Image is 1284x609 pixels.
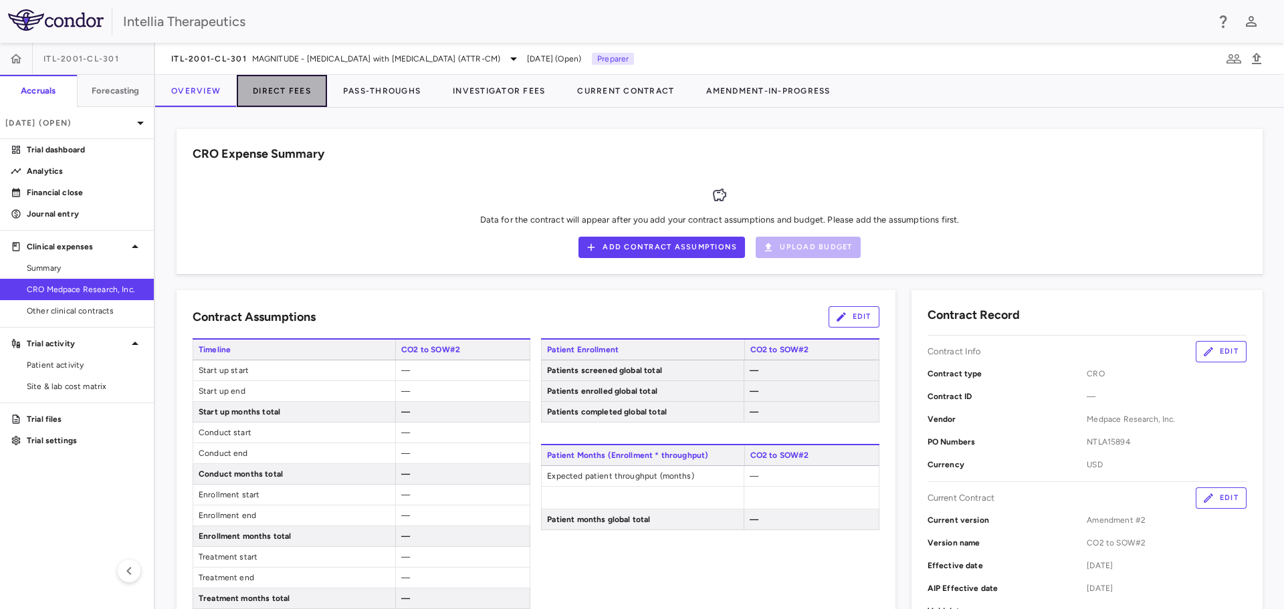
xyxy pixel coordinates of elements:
[542,381,744,401] span: Patients enrolled global total
[1087,436,1247,448] span: NTLA15894
[1196,341,1247,362] button: Edit
[928,390,1087,402] p: Contract ID
[193,526,395,546] span: Enrollment months total
[193,568,395,588] span: Treatment end
[27,144,143,156] p: Trial dashboard
[1087,413,1247,425] span: Medpace Research, Inc.
[750,386,758,396] span: —
[1087,390,1247,402] span: —
[928,306,1020,324] h6: Contract Record
[401,594,410,603] span: —
[5,117,132,129] p: [DATE] (Open)
[401,552,410,562] span: —
[27,283,143,295] span: CRO Medpace Research, Inc.
[27,241,127,253] p: Clinical expenses
[401,407,410,416] span: —
[395,340,530,360] span: CO2 to SOW#2
[542,466,744,486] span: Expected patient throughput (months)
[928,459,1087,471] p: Currency
[8,9,104,31] img: logo-full-BYUhSk78.svg
[193,145,324,163] h6: CRO Expense Summary
[592,53,634,65] p: Preparer
[928,582,1087,594] p: AIP Effective date
[928,514,1087,526] p: Current version
[193,422,395,443] span: Conduct start
[123,11,1206,31] div: Intellia Therapeutics
[193,505,395,525] span: Enrollment end
[690,75,846,107] button: Amendment-In-Progress
[27,338,127,350] p: Trial activity
[527,53,581,65] span: [DATE] (Open)
[252,53,500,65] span: MAGNITUDE - [MEDICAL_DATA] with [MEDICAL_DATA] (ATTR-CM)
[92,85,140,97] h6: Forecasting
[480,214,960,226] p: Data for the contract will appear after you add your contract assumptions and budget. Please add ...
[1087,368,1247,380] span: CRO
[578,237,745,258] button: Add Contract Assumptions
[155,75,237,107] button: Overview
[193,340,395,360] span: Timeline
[1087,537,1247,549] span: CO2 to SOW#2
[401,449,410,458] span: —
[750,366,758,375] span: —
[27,305,143,317] span: Other clinical contracts
[401,490,410,499] span: —
[541,445,744,465] span: Patient Months (Enrollment * throughput)
[1087,582,1247,594] span: [DATE]
[542,402,744,422] span: Patients completed global total
[744,445,879,465] span: CO2 to SOW#2
[401,469,410,479] span: —
[237,75,327,107] button: Direct Fees
[750,407,758,416] span: —
[27,165,143,177] p: Analytics
[193,381,395,401] span: Start up end
[327,75,437,107] button: Pass-Throughs
[541,340,744,360] span: Patient Enrollment
[27,187,143,199] p: Financial close
[1087,560,1247,572] span: [DATE]
[928,560,1087,572] p: Effective date
[193,308,316,326] h6: Contract Assumptions
[1196,487,1247,509] button: Edit
[750,515,758,524] span: —
[542,509,744,529] span: Patient months global total
[43,53,119,64] span: ITL-2001-CL-301
[193,464,395,484] span: Conduct months total
[193,588,395,608] span: Treatment months total
[928,537,1087,549] p: Version name
[401,386,410,396] span: —
[928,368,1087,380] p: Contract type
[27,380,143,392] span: Site & lab cost matrix
[21,85,56,97] h6: Accruals
[561,75,690,107] button: Current Contract
[750,471,758,481] span: —
[401,531,410,541] span: —
[928,346,982,358] p: Contract Info
[27,208,143,220] p: Journal entry
[401,573,410,582] span: —
[193,485,395,505] span: Enrollment start
[401,366,410,375] span: —
[193,360,395,380] span: Start up start
[27,435,143,447] p: Trial settings
[829,306,879,328] button: Edit
[401,511,410,520] span: —
[27,262,143,274] span: Summary
[928,413,1087,425] p: Vendor
[171,53,247,64] span: ITL-2001-CL-301
[193,402,395,422] span: Start up months total
[193,443,395,463] span: Conduct end
[1087,514,1247,526] span: Amendment #2
[1087,459,1247,471] span: USD
[542,360,744,380] span: Patients screened global total
[27,359,143,371] span: Patient activity
[744,340,879,360] span: CO2 to SOW#2
[27,413,143,425] p: Trial files
[401,428,410,437] span: —
[193,547,395,567] span: Treatment start
[928,436,1087,448] p: PO Numbers
[437,75,561,107] button: Investigator Fees
[928,492,994,504] p: Current Contract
